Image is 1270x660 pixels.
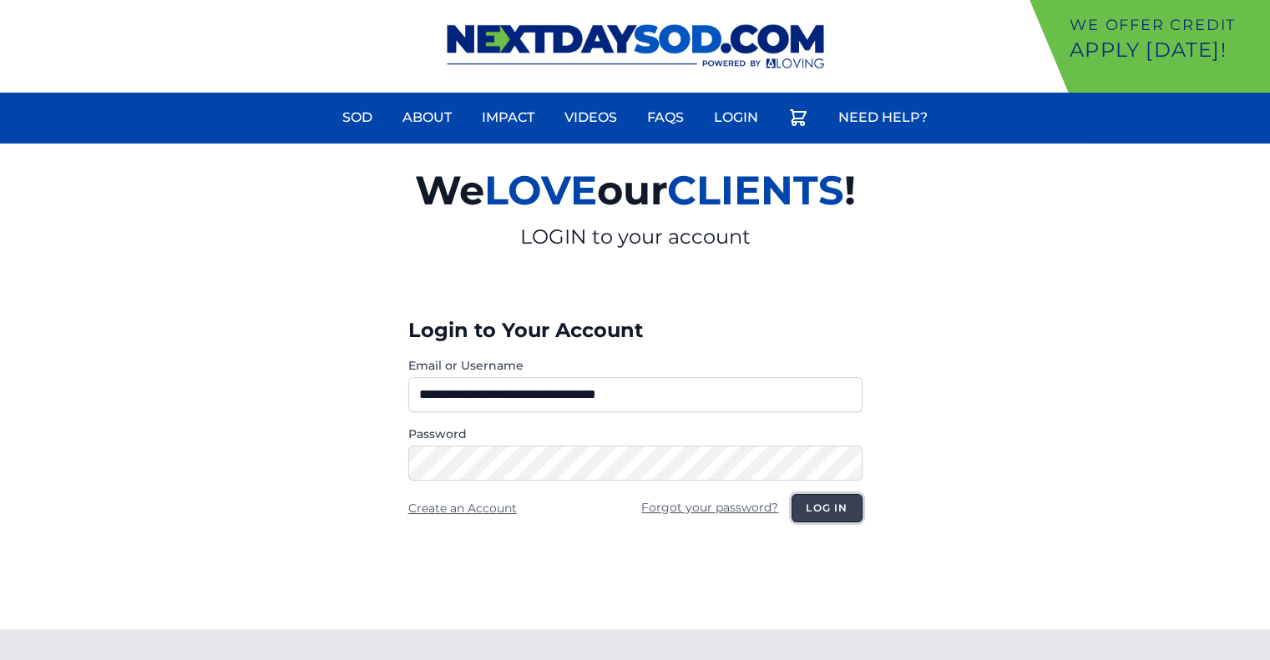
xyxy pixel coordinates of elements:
a: Create an Account [408,501,517,516]
p: Apply [DATE]! [1070,37,1263,63]
a: Login [704,98,768,138]
p: LOGIN to your account [221,224,1050,250]
span: LOVE [484,166,597,214]
a: Impact [472,98,544,138]
a: FAQs [637,98,694,138]
a: Videos [554,98,627,138]
a: Forgot your password? [641,500,778,515]
label: Password [408,426,863,442]
label: Email or Username [408,357,863,374]
a: About [392,98,462,138]
p: We offer Credit [1070,13,1263,37]
button: Log in [792,494,862,522]
h3: Login to Your Account [408,317,863,344]
a: Sod [332,98,382,138]
span: CLIENTS [667,166,844,214]
a: Need Help? [828,98,938,138]
h2: We our ! [221,157,1050,224]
